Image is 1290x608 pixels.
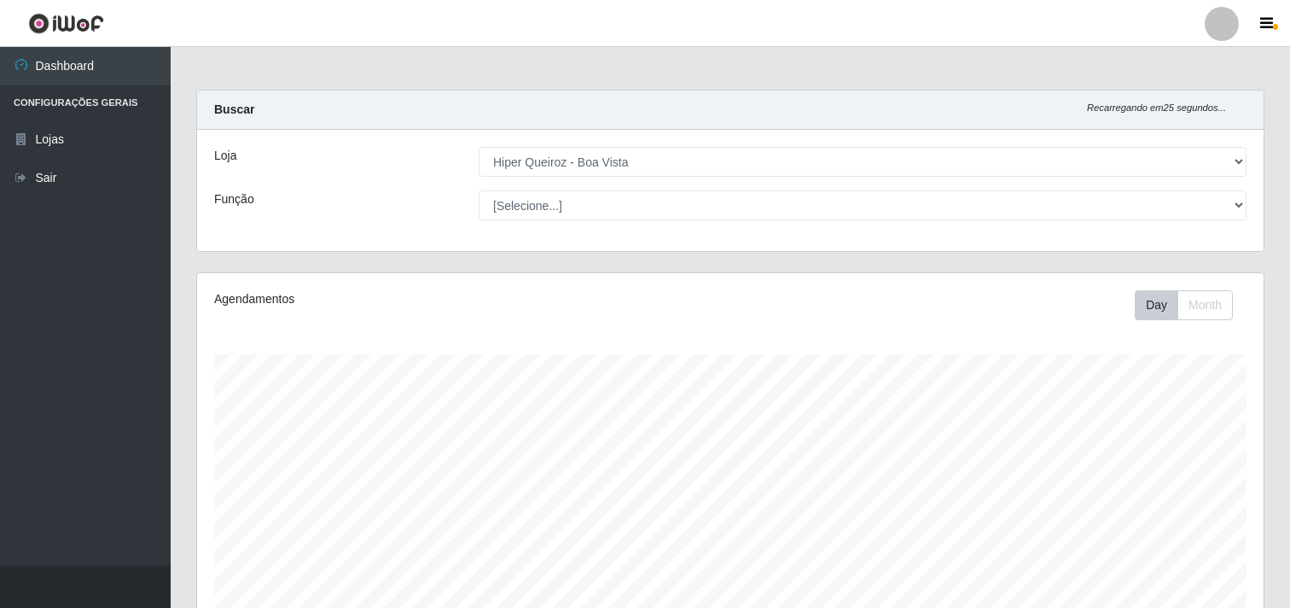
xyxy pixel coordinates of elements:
label: Função [214,190,254,208]
i: Recarregando em 25 segundos... [1087,102,1226,113]
label: Loja [214,147,236,165]
img: CoreUI Logo [28,13,104,34]
div: First group [1135,290,1233,320]
button: Day [1135,290,1178,320]
div: Agendamentos [214,290,630,308]
strong: Buscar [214,102,254,116]
div: Toolbar with button groups [1135,290,1246,320]
button: Month [1177,290,1233,320]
